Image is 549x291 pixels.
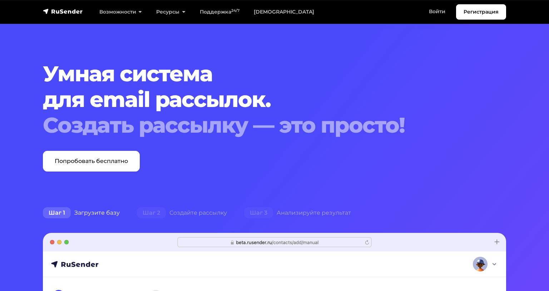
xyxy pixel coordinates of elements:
div: Создать рассылку — это просто! [43,112,467,138]
div: Анализируйте результат [236,206,360,220]
div: Загрузите базу [34,206,128,220]
a: Поддержка24/7 [193,5,247,19]
img: RuSender [43,8,83,15]
a: [DEMOGRAPHIC_DATA] [247,5,321,19]
span: Шаг 3 [244,207,273,219]
a: Ресурсы [149,5,192,19]
h1: Умная система для email рассылок. [43,61,467,138]
a: Возможности [92,5,149,19]
sup: 24/7 [231,8,239,13]
span: Шаг 1 [43,207,71,219]
span: Шаг 2 [137,207,166,219]
a: Войти [422,4,452,19]
a: Регистрация [456,4,506,20]
a: Попробовать бесплатно [43,151,140,172]
div: Создайте рассылку [128,206,236,220]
